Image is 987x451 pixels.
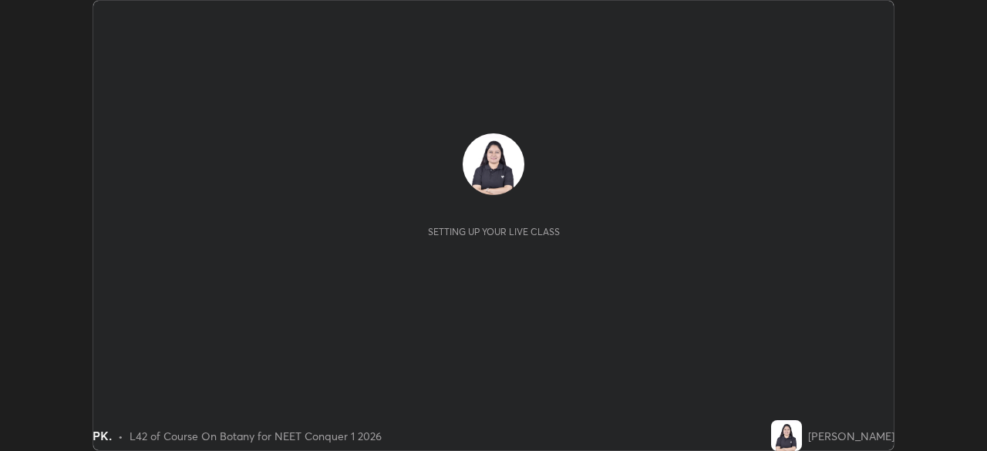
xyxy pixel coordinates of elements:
[428,226,560,237] div: Setting up your live class
[463,133,524,195] img: 91080bc3087a45ab988158e58c9db337.jpg
[808,428,894,444] div: [PERSON_NAME]
[93,426,112,445] div: PK.
[130,428,382,444] div: L42 of Course On Botany for NEET Conquer 1 2026
[118,428,123,444] div: •
[771,420,802,451] img: 91080bc3087a45ab988158e58c9db337.jpg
